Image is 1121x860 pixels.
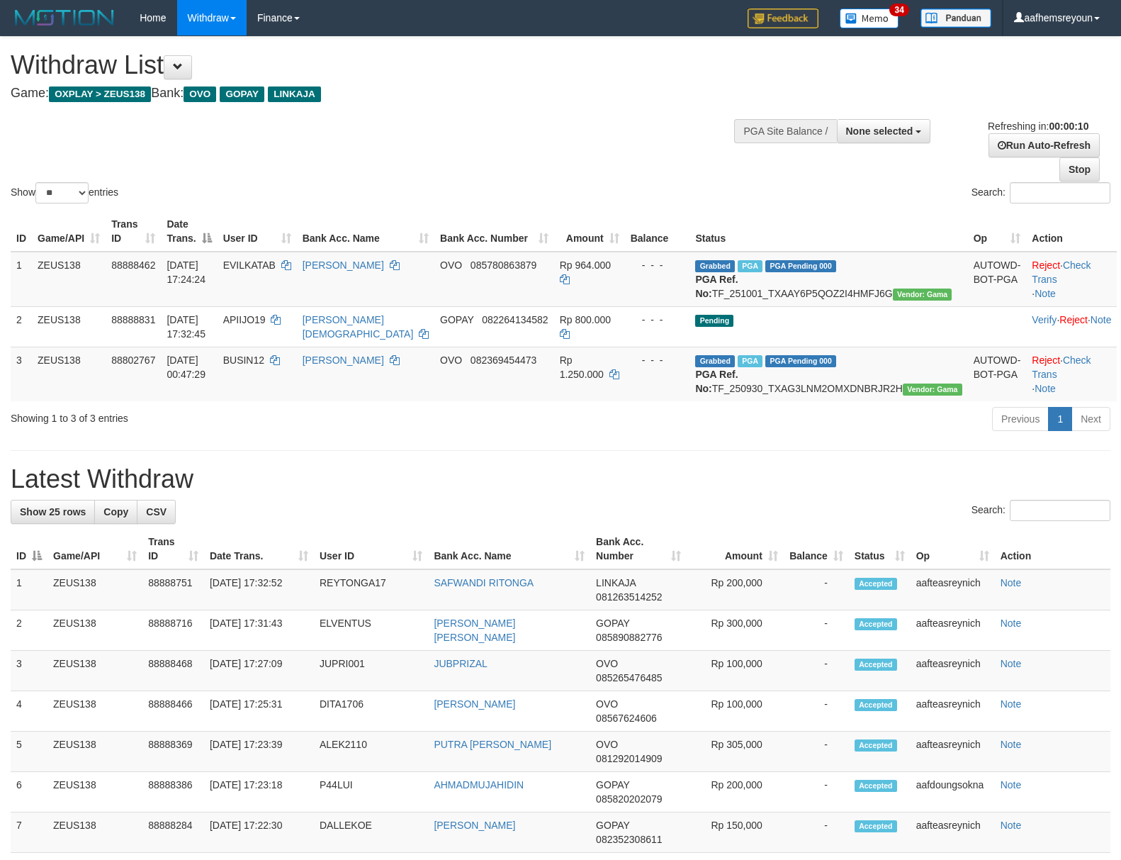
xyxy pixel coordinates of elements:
td: P44LUI [314,772,428,812]
th: Amount: activate to sort column ascending [687,529,784,569]
a: Reject [1059,314,1088,325]
a: Note [1001,820,1022,831]
td: aafteasreynich [911,569,995,610]
input: Search: [1010,182,1110,203]
button: None selected [837,119,931,143]
span: 88888831 [111,314,155,325]
span: Accepted [855,578,897,590]
span: 88888462 [111,259,155,271]
h4: Game: Bank: [11,86,733,101]
span: Marked by aafpengsreynich [738,260,762,272]
td: - [784,610,849,651]
td: - [784,651,849,691]
span: OVO [184,86,216,102]
td: ZEUS138 [47,691,142,732]
a: Show 25 rows [11,500,95,524]
td: 7 [11,812,47,853]
span: Pending [695,315,733,327]
th: Game/API: activate to sort column ascending [47,529,142,569]
td: aafteasreynich [911,651,995,691]
td: [DATE] 17:27:09 [204,651,314,691]
th: Status [689,211,967,252]
td: · · [1026,347,1117,401]
span: Vendor URL: https://trx31.1velocity.biz [893,289,952,301]
span: PGA Pending [765,355,836,367]
div: - - - [631,258,685,272]
td: ZEUS138 [47,732,142,772]
td: AUTOWD-BOT-PGA [968,347,1027,401]
a: Previous [992,407,1049,431]
span: Marked by aafsreyleap [738,355,762,367]
span: Copy 085780863879 to clipboard [471,259,536,271]
a: [PERSON_NAME] [303,259,384,271]
span: Rp 1.250.000 [560,354,604,380]
td: 2 [11,610,47,651]
span: Copy 08567624606 to clipboard [596,713,657,724]
th: Bank Acc. Number: activate to sort column ascending [590,529,687,569]
span: Accepted [855,618,897,630]
th: Balance [625,211,690,252]
td: TF_251001_TXAAY6P5QOZ2I4HMFJ6G [689,252,967,307]
span: Rp 964.000 [560,259,611,271]
th: Op: activate to sort column ascending [911,529,995,569]
td: 88888716 [142,610,204,651]
a: [PERSON_NAME] [434,698,515,710]
div: - - - [631,353,685,367]
a: [PERSON_NAME] [PERSON_NAME] [434,618,515,643]
a: Note [1035,383,1056,394]
td: ZEUS138 [47,610,142,651]
td: aafteasreynich [911,732,995,772]
span: Copy 081292014909 to clipboard [596,753,662,764]
td: 6 [11,772,47,812]
td: 4 [11,691,47,732]
span: BUSIN12 [223,354,264,366]
td: [DATE] 17:22:30 [204,812,314,853]
span: Copy 082352308611 to clipboard [596,834,662,845]
a: Note [1001,779,1022,791]
label: Search: [971,500,1110,521]
span: Accepted [855,780,897,792]
img: Feedback.jpg [748,9,818,28]
a: Note [1035,288,1056,299]
th: Action [1026,211,1117,252]
span: Accepted [855,699,897,711]
span: GOPAY [440,314,473,325]
span: Refreshing in: [988,121,1088,132]
span: CSV [146,506,167,518]
th: Op: activate to sort column ascending [968,211,1027,252]
a: Copy [94,500,137,524]
th: Status: activate to sort column ascending [849,529,911,569]
a: Run Auto-Refresh [988,133,1100,157]
a: Reject [1032,259,1060,271]
td: - [784,732,849,772]
th: User ID: activate to sort column ascending [218,211,297,252]
span: Rp 800.000 [560,314,611,325]
td: ZEUS138 [32,306,106,347]
a: [PERSON_NAME] [434,820,515,831]
span: Grabbed [695,260,735,272]
a: Note [1091,314,1112,325]
span: Vendor URL: https://trx31.1velocity.biz [903,384,962,396]
td: Rp 100,000 [687,691,784,732]
a: AHMADMUJAHIDIN [434,779,524,791]
th: Trans ID: activate to sort column ascending [142,529,204,569]
span: Accepted [855,739,897,752]
td: 88888751 [142,569,204,610]
th: Amount: activate to sort column ascending [554,211,625,252]
span: OVO [440,259,462,271]
span: OVO [596,658,618,669]
h1: Latest Withdraw [11,465,1110,493]
td: - [784,772,849,812]
span: GOPAY [596,820,629,831]
td: - [784,812,849,853]
span: Show 25 rows [20,506,86,518]
td: - [784,691,849,732]
th: ID: activate to sort column descending [11,529,47,569]
span: APIIJO19 [223,314,266,325]
td: REYTONGA17 [314,569,428,610]
td: · · [1026,306,1117,347]
td: Rp 305,000 [687,732,784,772]
a: SAFWANDI RITONGA [434,577,534,588]
select: Showentries [35,182,89,203]
th: Date Trans.: activate to sort column ascending [204,529,314,569]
